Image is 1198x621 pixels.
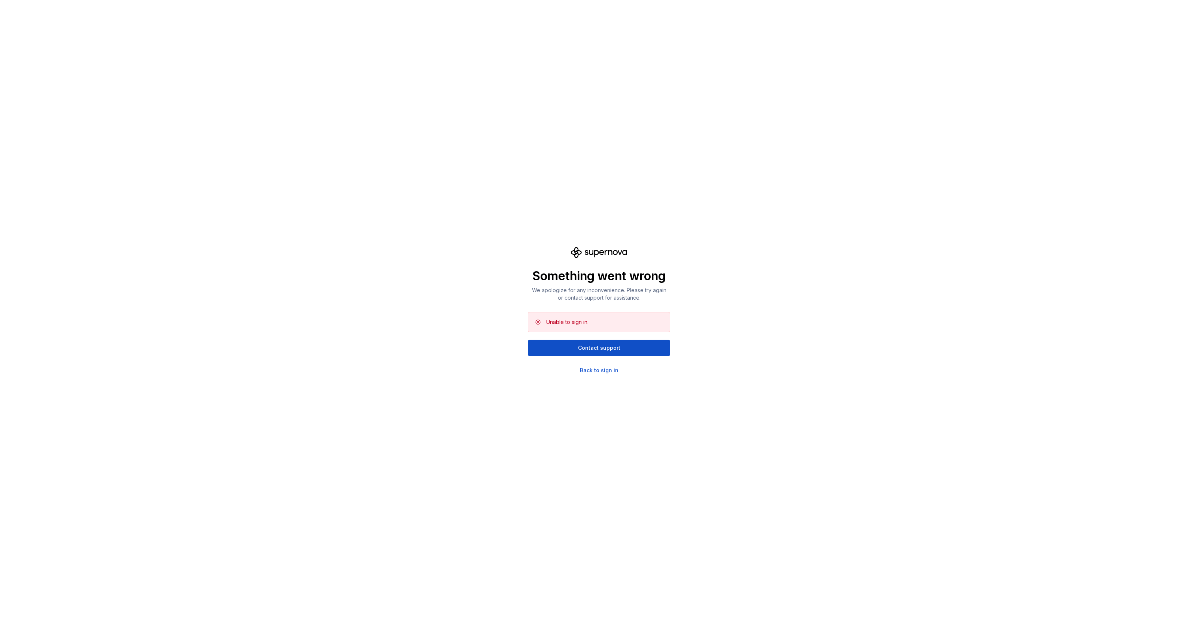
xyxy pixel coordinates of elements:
[528,340,670,356] button: Contact support
[578,344,620,352] span: Contact support
[546,318,589,326] div: Unable to sign in.
[580,367,618,374] a: Back to sign in
[528,287,670,302] p: We apologize for any inconvenience. Please try again or contact support for assistance.
[528,269,670,284] p: Something went wrong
